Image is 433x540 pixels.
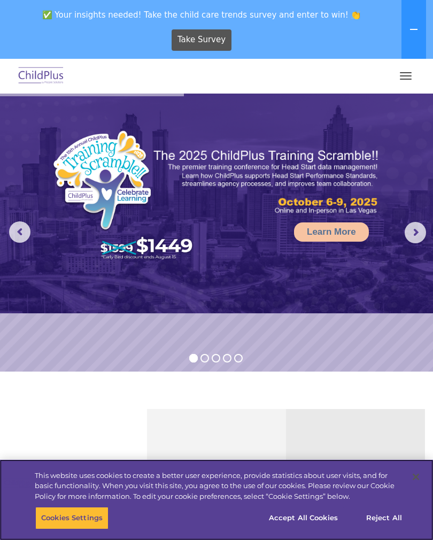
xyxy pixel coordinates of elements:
[294,222,369,242] a: Learn More
[35,507,109,529] button: Cookies Settings
[263,507,344,529] button: Accept All Cookies
[4,4,399,25] span: ✅ Your insights needed! Take the child care trends survey and enter to win! 👏
[35,470,403,502] div: This website uses cookies to create a better user experience, provide statistics about user visit...
[351,507,417,529] button: Reject All
[177,30,226,49] span: Take Survey
[16,64,66,89] img: ChildPlus by Procare Solutions
[172,29,232,51] a: Take Survey
[404,465,428,489] button: Close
